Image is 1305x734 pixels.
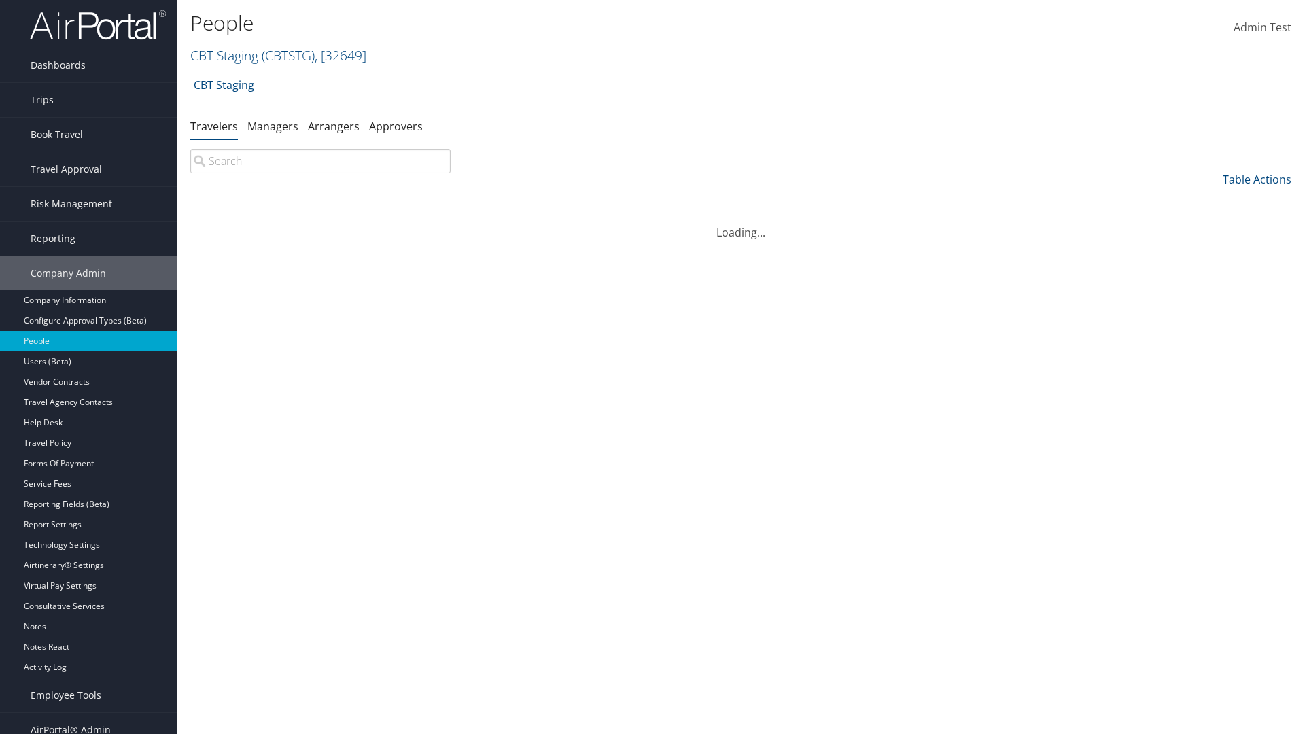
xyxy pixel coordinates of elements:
a: CBT Staging [190,46,366,65]
span: Company Admin [31,256,106,290]
span: Reporting [31,222,75,256]
a: CBT Staging [194,71,254,99]
span: Admin Test [1234,20,1291,35]
img: airportal-logo.png [30,9,166,41]
a: Arrangers [308,119,360,134]
span: Travel Approval [31,152,102,186]
a: Travelers [190,119,238,134]
span: Dashboards [31,48,86,82]
a: Managers [247,119,298,134]
span: Employee Tools [31,678,101,712]
span: ( CBTSTG ) [262,46,315,65]
span: Risk Management [31,187,112,221]
a: Admin Test [1234,7,1291,49]
span: , [ 32649 ] [315,46,366,65]
a: Approvers [369,119,423,134]
span: Book Travel [31,118,83,152]
div: Loading... [190,208,1291,241]
a: Table Actions [1223,172,1291,187]
span: Trips [31,83,54,117]
h1: People [190,9,924,37]
input: Search [190,149,451,173]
